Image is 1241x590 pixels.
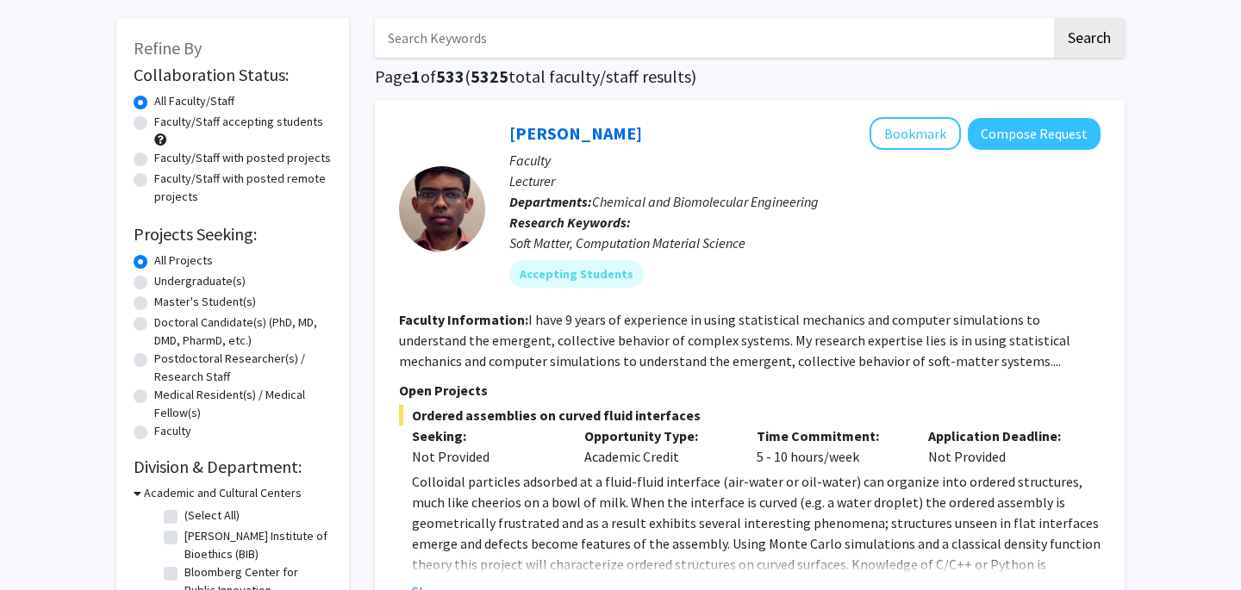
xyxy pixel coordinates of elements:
[915,425,1088,467] div: Not Provided
[13,512,73,577] iframe: Chat
[154,252,213,270] label: All Projects
[509,193,592,210] b: Departments:
[154,386,332,422] label: Medical Resident(s) / Medical Fellow(s)
[154,350,332,386] label: Postdoctoral Researcher(s) / Research Staff
[154,422,191,440] label: Faculty
[509,233,1101,253] div: Soft Matter, Computation Material Science
[412,425,558,446] p: Seeking:
[436,65,465,87] span: 533
[184,506,240,525] label: (Select All)
[144,484,302,502] h3: Academic and Cultural Centers
[154,170,332,206] label: Faculty/Staff with posted remote projects
[399,311,1070,370] fg-read-more: I have 9 years of experience in using statistical mechanics and computer simulations to understan...
[592,193,819,210] span: Chemical and Biomolecular Engineering
[375,66,1125,87] h1: Page of ( total faculty/staff results)
[509,122,642,144] a: [PERSON_NAME]
[399,405,1101,425] span: Ordered assemblies on curved fluid interfaces
[411,65,421,87] span: 1
[744,425,916,467] div: 5 - 10 hours/week
[509,171,1101,191] p: Lecturer
[184,527,327,563] label: [PERSON_NAME] Institute of Bioethics (BIB)
[154,149,331,167] label: Faculty/Staff with posted projects
[471,65,508,87] span: 5325
[134,37,202,59] span: Refine By
[968,118,1101,150] button: Compose Request to John Edison
[154,293,256,311] label: Master's Student(s)
[134,224,332,245] h2: Projects Seeking:
[134,456,332,477] h2: Division & Department:
[757,425,903,446] p: Time Commitment:
[154,92,234,110] label: All Faculty/Staff
[154,314,332,350] label: Doctoral Candidate(s) (PhD, MD, DMD, PharmD, etc.)
[928,425,1075,446] p: Application Deadline:
[509,214,631,231] b: Research Keywords:
[1054,18,1125,58] button: Search
[870,117,961,150] button: Add John Edison to Bookmarks
[154,113,323,131] label: Faculty/Staff accepting students
[399,311,528,328] b: Faculty Information:
[412,446,558,467] div: Not Provided
[584,425,731,446] p: Opportunity Type:
[375,18,1051,58] input: Search Keywords
[509,260,644,288] mat-chip: Accepting Students
[399,380,1101,401] p: Open Projects
[571,425,744,467] div: Academic Credit
[509,150,1101,171] p: Faculty
[134,65,332,85] h2: Collaboration Status:
[154,272,246,290] label: Undergraduate(s)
